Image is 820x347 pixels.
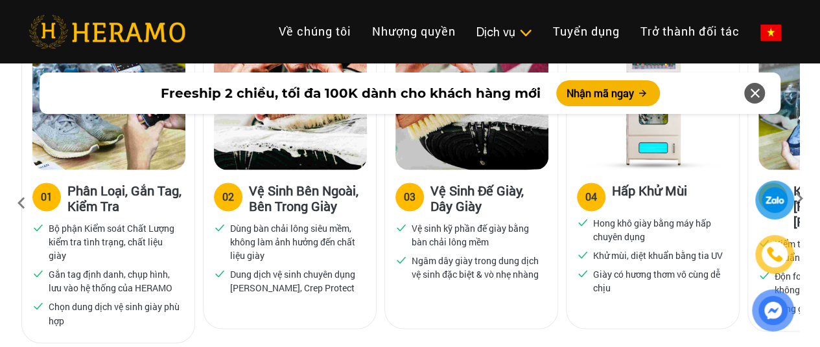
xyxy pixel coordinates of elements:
img: vn-flag.png [760,25,781,41]
div: 04 [585,189,597,205]
img: checked.svg [214,267,226,279]
img: checked.svg [395,254,407,265]
div: Dịch vụ [476,23,532,41]
p: Ngâm dây giày trong dung dịch vệ sinh đặc biệt & vò nhẹ nhàng [412,254,543,281]
p: Hong khô giày bằng máy hấp chuyên dụng [593,216,724,243]
h3: Vệ Sinh Bên Ngoài, Bên Trong Giày [249,183,366,214]
p: Bộ phận Kiểm soát Chất Lượng kiểm tra tình trạng, chất liệu giày [49,221,180,262]
p: Dùng bàn chải lông siêu mềm, không làm ảnh hưởng đến chất liệu giày [230,221,361,262]
img: checked.svg [32,267,44,279]
a: Trở thành đối tác [630,17,750,45]
div: 02 [222,189,234,205]
h3: Phân Loại, Gắn Tag, Kiểm Tra [67,183,184,214]
img: subToggleIcon [519,27,532,39]
img: checked.svg [577,249,589,260]
p: Chọn dung dịch vệ sinh giày phù hợp [49,300,180,327]
img: checked.svg [32,300,44,311]
p: Vệ sinh kỹ phần đế giày bằng bàn chải lông mềm [412,221,543,249]
div: 03 [404,189,416,205]
a: Tuyển dụng [543,17,630,45]
a: Về chúng tôi [268,17,362,45]
img: checked.svg [395,221,407,233]
img: checked.svg [577,267,589,279]
span: Freeship 2 chiều, tối đa 100K dành cho khách hàng mới [161,84,541,103]
p: Khử mùi, diệt khuẩn bằng tia UV [593,249,723,262]
div: 01 [41,189,53,205]
h3: Hấp Khử Mùi [612,183,687,208]
p: Gắn tag định danh, chụp hình, lưu vào hệ thống của HERAMO [49,267,180,295]
img: checked.svg [577,216,589,228]
img: phone-icon [766,246,783,263]
a: phone-icon [757,237,792,272]
p: Giày có hương thơm vô cùng dễ chịu [593,267,724,295]
p: Dung dịch vệ sinh chuyên dụng [PERSON_NAME], Crep Protect [230,267,361,295]
img: checked.svg [214,221,226,233]
img: heramo-logo.png [29,15,185,49]
a: Nhượng quyền [362,17,466,45]
button: Nhận mã ngay [556,80,660,106]
img: checked.svg [32,221,44,233]
h3: Vệ Sinh Đế Giày, Dây Giày [430,183,547,214]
